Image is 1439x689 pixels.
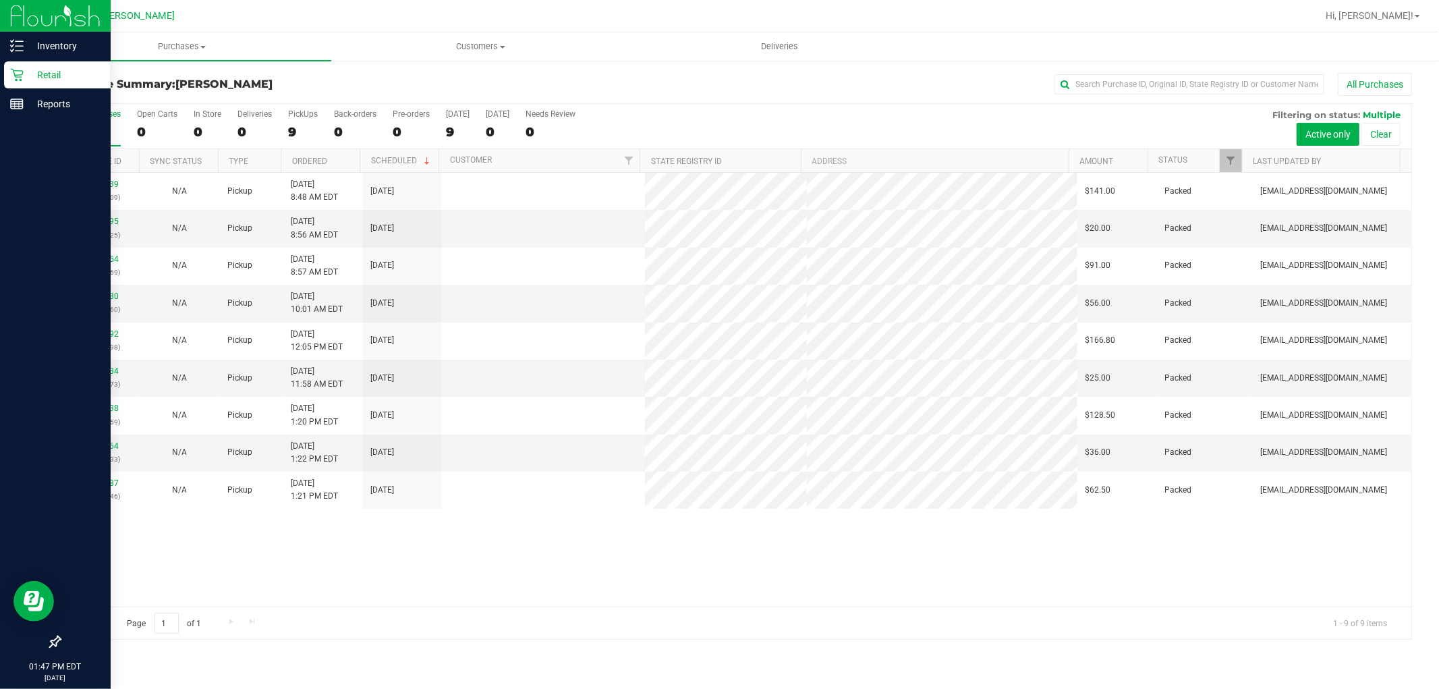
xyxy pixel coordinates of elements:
iframe: Resource center [13,581,54,622]
span: [DATE] [370,222,394,235]
div: Pre-orders [393,109,430,119]
span: Not Applicable [172,485,187,495]
a: 11998787 [81,478,119,488]
span: Not Applicable [172,223,187,233]
span: Pickup [227,297,252,310]
span: Packed [1165,409,1192,422]
span: [PERSON_NAME] [175,78,273,90]
span: Deliveries [743,40,816,53]
a: 11998564 [81,441,119,451]
a: 11998538 [81,404,119,413]
span: [EMAIL_ADDRESS][DOMAIN_NAME] [1260,334,1387,347]
span: Not Applicable [172,260,187,270]
button: N/A [172,409,187,422]
span: Not Applicable [172,186,187,196]
span: Not Applicable [172,447,187,457]
span: Pickup [227,409,252,422]
span: [DATE] 8:56 AM EDT [291,215,338,241]
div: 0 [194,124,221,140]
div: 9 [288,124,318,140]
span: [EMAIL_ADDRESS][DOMAIN_NAME] [1260,446,1387,459]
inline-svg: Retail [10,68,24,82]
span: Not Applicable [172,373,187,383]
span: [EMAIL_ADDRESS][DOMAIN_NAME] [1260,185,1387,198]
a: Deliveries [630,32,929,61]
span: [DATE] 12:05 PM EDT [291,328,343,354]
span: [DATE] 8:48 AM EDT [291,178,338,204]
a: 11998284 [81,366,119,376]
p: [DATE] [6,673,105,683]
div: [DATE] [486,109,509,119]
span: [DATE] [370,185,394,198]
span: [EMAIL_ADDRESS][DOMAIN_NAME] [1260,409,1387,422]
span: Pickup [227,334,252,347]
span: Pickup [227,222,252,235]
span: 1 - 9 of 9 items [1322,613,1398,633]
div: 0 [393,124,430,140]
h3: Purchase Summary: [59,78,510,90]
a: 11997154 [81,254,119,264]
a: Ordered [292,157,327,166]
span: [DATE] 1:20 PM EDT [291,402,338,428]
span: Filtering on status: [1272,109,1360,120]
button: N/A [172,297,187,310]
span: Pickup [227,372,252,385]
span: Hi, [PERSON_NAME]! [1326,10,1413,21]
span: Page of 1 [115,613,213,634]
a: Customer [450,155,492,165]
inline-svg: Inventory [10,39,24,53]
a: Purchases [32,32,331,61]
span: Pickup [227,185,252,198]
p: Reports [24,96,105,112]
span: [DATE] [370,297,394,310]
span: $62.50 [1085,484,1111,497]
input: 1 [154,613,179,634]
span: Pickup [227,259,252,272]
span: $166.80 [1085,334,1116,347]
button: Clear [1361,123,1401,146]
span: $25.00 [1085,372,1111,385]
a: 11996739 [81,180,119,189]
span: [DATE] [370,446,394,459]
span: Packed [1165,185,1192,198]
button: All Purchases [1338,73,1412,96]
button: N/A [172,372,187,385]
span: Pickup [227,484,252,497]
a: 11997892 [81,329,119,339]
button: N/A [172,259,187,272]
span: [DATE] 1:22 PM EDT [291,440,338,466]
span: Multiple [1363,109,1401,120]
span: Packed [1165,372,1192,385]
span: Packed [1165,334,1192,347]
span: [DATE] [370,484,394,497]
div: 0 [486,124,509,140]
a: 11997480 [81,292,119,301]
span: [DATE] 8:57 AM EDT [291,253,338,279]
span: $56.00 [1085,297,1111,310]
span: [DATE] 11:58 AM EDT [291,365,343,391]
div: 0 [137,124,177,140]
div: 9 [446,124,470,140]
span: [EMAIL_ADDRESS][DOMAIN_NAME] [1260,372,1387,385]
span: [DATE] 1:21 PM EDT [291,477,338,503]
span: Purchases [32,40,331,53]
span: Packed [1165,259,1192,272]
a: Filter [617,149,640,172]
span: [EMAIL_ADDRESS][DOMAIN_NAME] [1260,484,1387,497]
a: State Registry ID [651,157,722,166]
span: [EMAIL_ADDRESS][DOMAIN_NAME] [1260,222,1387,235]
span: Not Applicable [172,335,187,345]
div: Open Carts [137,109,177,119]
button: N/A [172,446,187,459]
div: [DATE] [446,109,470,119]
span: Packed [1165,484,1192,497]
div: 0 [526,124,575,140]
span: [EMAIL_ADDRESS][DOMAIN_NAME] [1260,297,1387,310]
button: N/A [172,185,187,198]
span: Pickup [227,446,252,459]
span: Packed [1165,222,1192,235]
div: Back-orders [334,109,376,119]
p: Inventory [24,38,105,54]
a: Scheduled [371,156,432,165]
p: 01:47 PM EDT [6,661,105,673]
